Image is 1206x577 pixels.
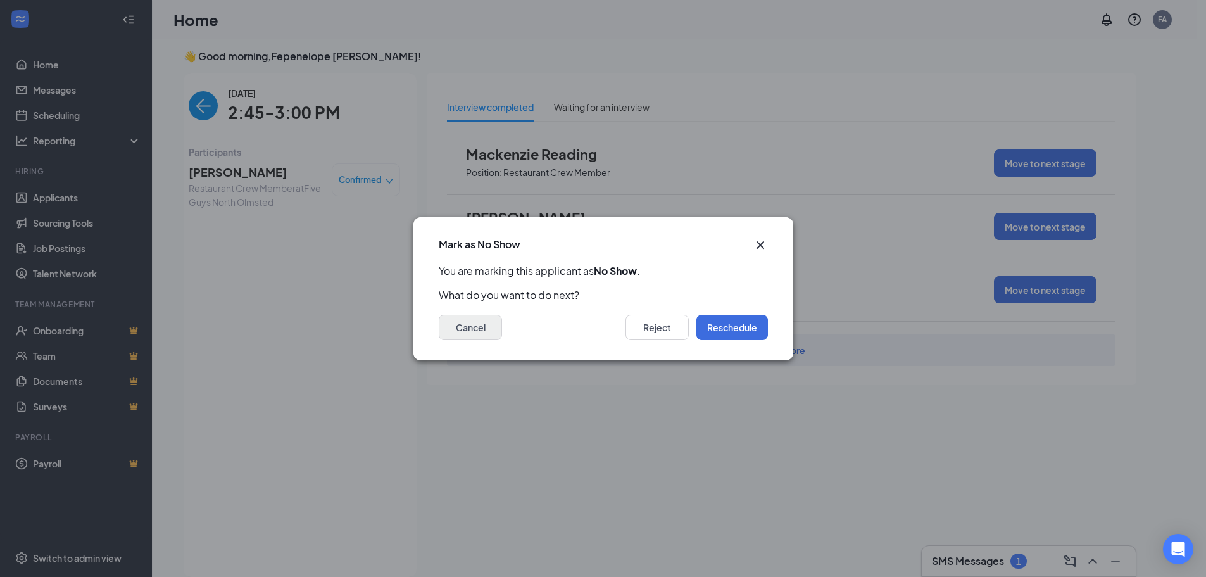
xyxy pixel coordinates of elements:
b: No Show [594,264,637,277]
svg: Cross [753,238,768,253]
button: Close [753,238,768,253]
p: You are marking this applicant as . [439,264,768,278]
button: Reject [625,315,689,340]
div: Open Intercom Messenger [1163,534,1193,564]
h3: Mark as No Show [439,238,520,251]
button: Reschedule [696,315,768,340]
p: What do you want to do next? [439,288,768,302]
button: Cancel [439,315,502,340]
